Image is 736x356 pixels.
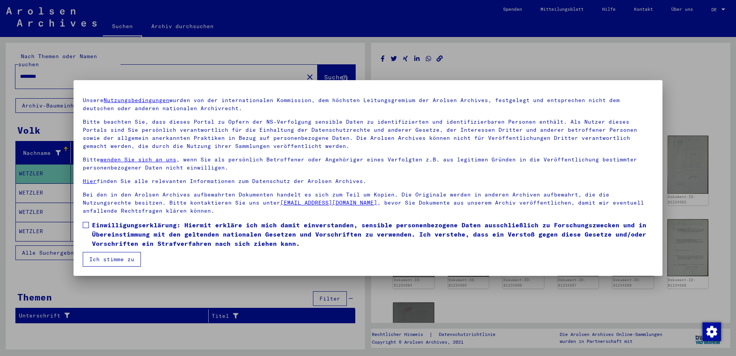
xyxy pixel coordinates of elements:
[100,156,176,163] a: wenden Sie sich an uns
[83,252,141,267] button: Ich stimme zu
[83,156,653,172] p: Bitte , wenn Sie als persönlich Betroffener oder Angehöriger eines Verfolgten z.B. aus legitimen ...
[83,191,653,215] p: Bei den in den Arolsen Archives aufbewahrten Dokumenten handelt es sich zum Teil um Kopien. Die O...
[83,177,653,185] p: finden Sie alle relevanten Informationen zum Datenschutz der Arolsen Archives.
[104,97,169,104] a: Nutzungsbedingungen
[83,96,653,113] p: Unsere wurden von der internationalen Kommission, dem höchsten Leitungsgremium der Arolsen Archiv...
[83,178,97,185] a: Hier
[83,118,653,150] p: Bitte beachten Sie, dass dieses Portal zu Opfern der NS-Verfolgung sensible Daten zu identifizier...
[703,322,721,341] img: Einwilligung ändern
[92,221,646,247] font: Einwilligungserklärung: Hiermit erkläre ich mich damit einverstanden, sensible personenbezogene D...
[280,199,377,206] a: [EMAIL_ADDRESS][DOMAIN_NAME]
